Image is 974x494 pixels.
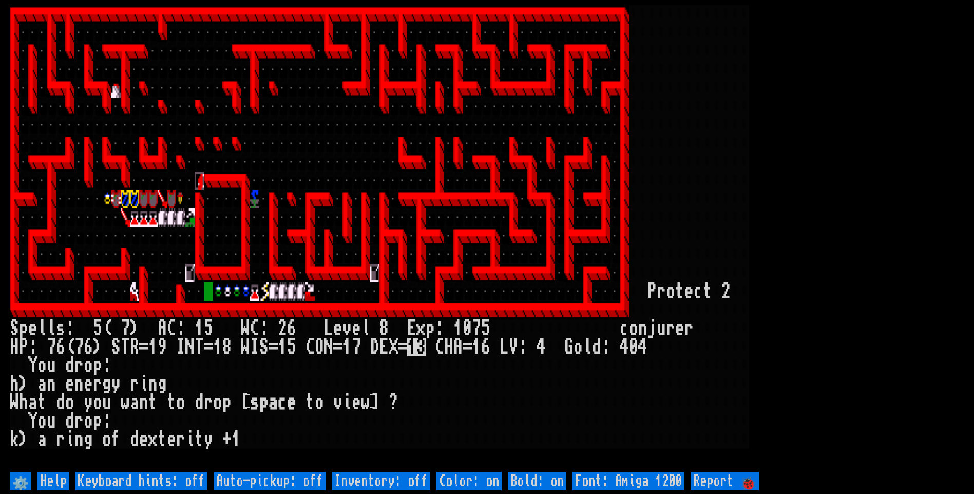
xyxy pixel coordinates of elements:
[10,430,19,449] div: k
[426,319,435,338] div: p
[342,319,352,338] div: v
[93,338,102,356] div: )
[19,319,28,338] div: p
[269,393,278,412] div: a
[342,393,352,412] div: i
[675,319,684,338] div: e
[47,338,56,356] div: 7
[37,412,47,430] div: o
[241,393,250,412] div: [
[703,282,712,301] div: t
[213,338,222,356] div: 1
[130,319,139,338] div: )
[305,338,315,356] div: C
[315,393,324,412] div: o
[158,319,167,338] div: A
[370,393,379,412] div: ]
[407,319,416,338] div: E
[305,393,315,412] div: t
[84,393,93,412] div: y
[28,338,37,356] div: :
[324,319,333,338] div: L
[333,338,342,356] div: =
[158,338,167,356] div: 9
[93,393,102,412] div: o
[176,430,185,449] div: r
[75,472,207,490] input: Keyboard hints: off
[222,430,232,449] div: +
[74,412,84,430] div: r
[259,393,269,412] div: p
[333,393,342,412] div: v
[232,430,241,449] div: 1
[278,338,287,356] div: 1
[342,338,352,356] div: 1
[37,356,47,375] div: o
[93,356,102,375] div: p
[537,338,546,356] div: 4
[93,375,102,393] div: r
[684,282,694,301] div: e
[37,393,47,412] div: t
[638,319,647,338] div: n
[167,393,176,412] div: t
[111,338,121,356] div: S
[102,319,111,338] div: (
[102,375,111,393] div: g
[10,319,19,338] div: S
[195,338,204,356] div: T
[241,338,250,356] div: W
[130,338,139,356] div: R
[214,472,326,490] input: Auto-pickup: off
[148,430,158,449] div: x
[10,338,19,356] div: H
[389,393,398,412] div: ?
[332,472,430,490] input: Inventory: off
[691,472,759,490] input: Report 🐞
[481,338,490,356] div: 6
[167,430,176,449] div: e
[84,375,93,393] div: e
[250,338,259,356] div: I
[601,338,610,356] div: :
[56,430,65,449] div: r
[19,393,28,412] div: h
[37,430,47,449] div: a
[102,393,111,412] div: u
[352,393,361,412] div: e
[93,412,102,430] div: p
[84,430,93,449] div: g
[436,472,502,490] input: Color: on
[444,338,453,356] div: H
[675,282,684,301] div: t
[222,393,232,412] div: p
[407,338,416,356] mark: 1
[352,338,361,356] div: 7
[564,338,574,356] div: G
[28,356,37,375] div: Y
[629,319,638,338] div: o
[463,338,472,356] div: =
[102,412,111,430] div: :
[574,338,583,356] div: o
[10,375,19,393] div: h
[56,338,65,356] div: 6
[647,282,657,301] div: P
[65,412,74,430] div: d
[259,319,269,338] div: :
[583,338,592,356] div: l
[10,472,31,490] input: ⚙️
[176,338,185,356] div: I
[130,430,139,449] div: d
[56,319,65,338] div: s
[47,356,56,375] div: u
[629,338,638,356] div: 0
[361,319,370,338] div: l
[74,356,84,375] div: r
[102,356,111,375] div: :
[176,319,185,338] div: :
[481,319,490,338] div: 5
[222,338,232,356] div: 8
[148,393,158,412] div: t
[130,375,139,393] div: r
